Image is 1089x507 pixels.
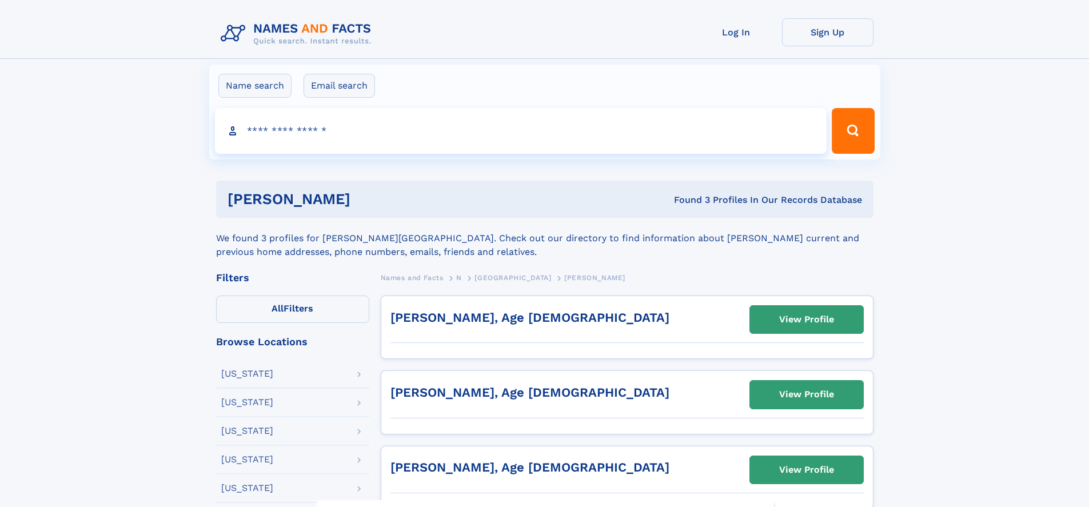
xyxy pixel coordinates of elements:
[221,398,273,407] div: [US_STATE]
[216,273,369,283] div: Filters
[512,194,862,206] div: Found 3 Profiles In Our Records Database
[221,484,273,493] div: [US_STATE]
[779,381,834,408] div: View Profile
[221,369,273,378] div: [US_STATE]
[691,18,782,46] a: Log In
[228,192,512,206] h1: [PERSON_NAME]
[782,18,873,46] a: Sign Up
[474,270,551,285] a: [GEOGRAPHIC_DATA]
[390,310,669,325] a: [PERSON_NAME], Age [DEMOGRAPHIC_DATA]
[456,274,462,282] span: N
[564,274,625,282] span: [PERSON_NAME]
[215,108,827,154] input: search input
[779,306,834,333] div: View Profile
[304,74,375,98] label: Email search
[474,274,551,282] span: [GEOGRAPHIC_DATA]
[216,218,873,259] div: We found 3 profiles for [PERSON_NAME][GEOGRAPHIC_DATA]. Check out our directory to find informati...
[216,296,369,323] label: Filters
[381,270,444,285] a: Names and Facts
[750,306,863,333] a: View Profile
[216,18,381,49] img: Logo Names and Facts
[272,303,284,314] span: All
[779,457,834,483] div: View Profile
[221,455,273,464] div: [US_STATE]
[750,456,863,484] a: View Profile
[221,426,273,436] div: [US_STATE]
[750,381,863,408] a: View Profile
[390,385,669,400] a: [PERSON_NAME], Age [DEMOGRAPHIC_DATA]
[832,108,874,154] button: Search Button
[216,337,369,347] div: Browse Locations
[390,460,669,474] a: [PERSON_NAME], Age [DEMOGRAPHIC_DATA]
[218,74,292,98] label: Name search
[456,270,462,285] a: N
